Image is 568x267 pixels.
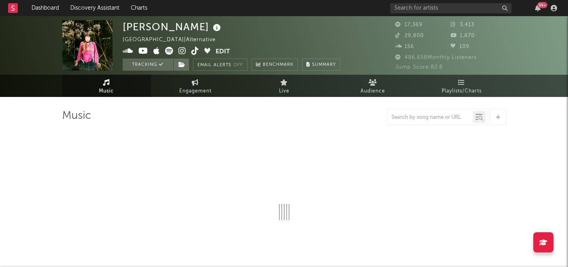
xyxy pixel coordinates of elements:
a: Music [62,75,151,97]
span: 486,658 Monthly Listeners [395,55,477,60]
a: Engagement [151,75,240,97]
span: 17,369 [395,22,423,27]
a: Audience [329,75,417,97]
a: Playlists/Charts [417,75,506,97]
span: Playlists/Charts [442,86,482,96]
div: [GEOGRAPHIC_DATA] | Alternative [123,35,225,45]
div: 99 + [537,2,547,8]
span: Jump Score: 82.8 [395,65,443,70]
span: Live [279,86,289,96]
span: Engagement [179,86,212,96]
span: Audience [361,86,385,96]
em: Off [233,63,243,67]
a: Live [240,75,329,97]
span: 3,413 [451,22,474,27]
input: Search by song name or URL [388,114,473,121]
span: Summary [312,63,336,67]
span: 29,800 [395,33,424,38]
button: 99+ [535,5,541,11]
span: Music [99,86,114,96]
span: Benchmark [263,60,293,70]
span: 156 [395,44,414,49]
button: Edit [216,47,230,57]
button: Tracking [123,59,173,71]
span: 109 [451,44,469,49]
button: Email AlertsOff [193,59,247,71]
input: Search for artists [390,3,511,13]
div: [PERSON_NAME] [123,20,223,34]
span: 1,870 [451,33,475,38]
button: Summary [302,59,340,71]
a: Benchmark [252,59,298,71]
